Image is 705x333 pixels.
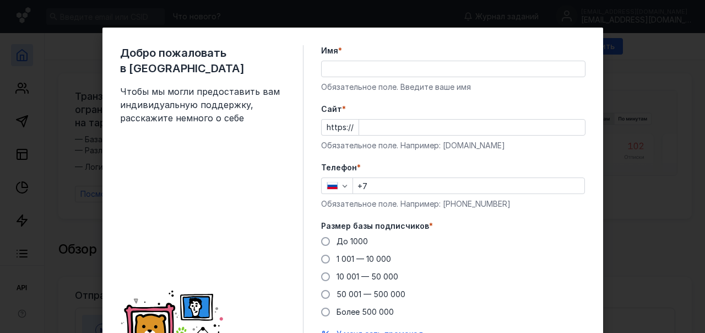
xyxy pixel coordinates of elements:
[337,237,368,246] span: До 1000
[321,104,342,115] span: Cайт
[321,162,357,173] span: Телефон
[337,272,398,281] span: 10 001 — 50 000
[321,82,585,93] div: Обязательное поле. Введите ваше имя
[337,307,394,316] span: Более 500 000
[337,254,391,264] span: 1 001 — 10 000
[321,221,429,232] span: Размер базы подписчиков
[321,45,338,56] span: Имя
[321,140,585,151] div: Обязательное поле. Например: [DOMAIN_NAME]
[337,289,405,299] span: 50 001 — 500 000
[321,198,585,210] div: Обязательное поле. Например: [PHONE_NUMBER]
[120,45,285,76] span: Добро пожаловать в [GEOGRAPHIC_DATA]
[120,85,285,125] span: Чтобы мы могли предоставить вам индивидуальную поддержку, расскажите немного о себе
